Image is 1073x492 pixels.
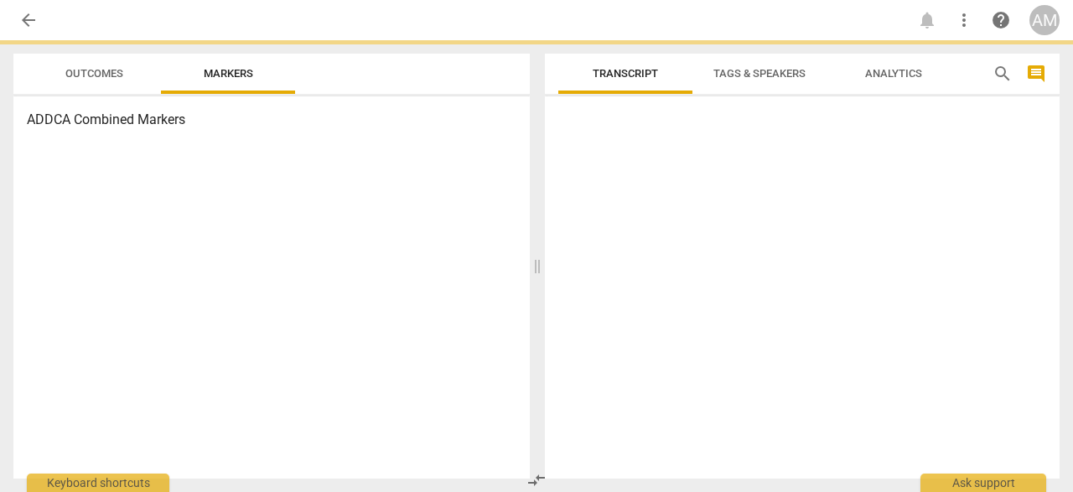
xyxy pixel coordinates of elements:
[865,67,922,80] span: Analytics
[920,474,1046,492] div: Ask support
[991,10,1011,30] span: help
[954,10,974,30] span: more_vert
[593,67,658,80] span: Transcript
[989,60,1016,87] button: Search
[204,67,253,80] span: Markers
[993,64,1013,84] span: search
[65,67,123,80] span: Outcomes
[27,474,169,492] div: Keyboard shortcuts
[27,110,516,130] h3: ADDCA Combined Markers
[18,10,39,30] span: arrow_back
[713,67,806,80] span: Tags & Speakers
[1023,60,1050,87] button: Show/Hide comments
[1026,64,1046,84] span: comment
[526,470,547,490] span: compare_arrows
[986,5,1016,35] a: Help
[1029,5,1060,35] button: AM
